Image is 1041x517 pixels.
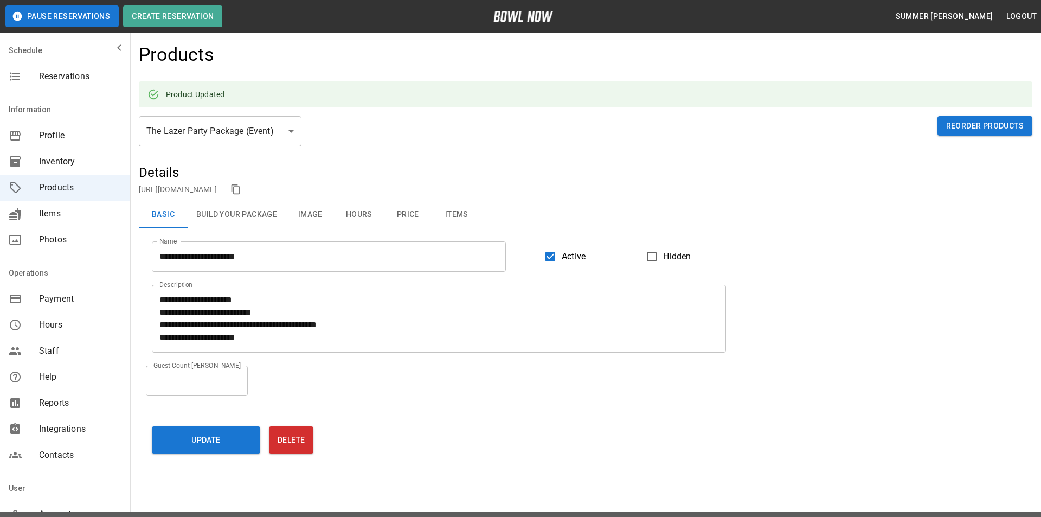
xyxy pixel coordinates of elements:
[39,371,121,384] span: Help
[891,7,998,27] button: Summer [PERSON_NAME]
[640,245,691,268] label: Hidden products will not be visible to customers. You can still create and use them for bookings.
[39,155,121,168] span: Inventory
[286,202,335,228] button: Image
[123,5,222,27] button: Create Reservation
[383,202,432,228] button: Price
[39,449,121,462] span: Contacts
[146,366,248,396] input: Guest Count [PERSON_NAME]
[139,185,217,194] a: [URL][DOMAIN_NAME]
[39,344,121,358] span: Staff
[188,202,286,228] button: Build Your Package
[139,202,1032,228] div: basic tabs example
[432,202,481,228] button: Items
[663,250,691,263] span: Hidden
[39,70,121,83] span: Reservations
[39,233,121,246] span: Photos
[39,423,121,436] span: Integrations
[139,116,301,146] div: The Lazer Party Package (Event)
[39,129,121,142] span: Profile
[1002,7,1041,27] button: Logout
[139,202,188,228] button: Basic
[39,181,121,194] span: Products
[39,397,121,410] span: Reports
[228,181,244,197] button: copy link
[5,5,119,27] button: Pause Reservations
[39,292,121,305] span: Payment
[39,207,121,220] span: Items
[335,202,383,228] button: Hours
[139,43,214,66] h4: Products
[493,11,553,22] img: logo
[562,250,586,263] span: Active
[152,426,260,454] button: Update
[269,426,313,454] button: Delete
[937,116,1032,136] button: Reorder Products
[139,164,1032,181] h5: Details
[39,318,121,331] span: Hours
[166,85,224,104] div: Product Updated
